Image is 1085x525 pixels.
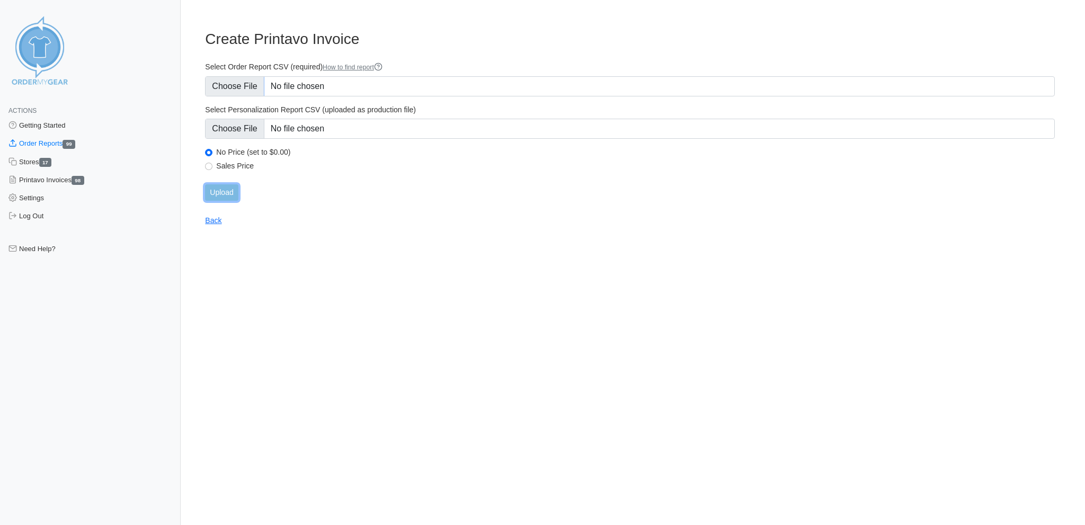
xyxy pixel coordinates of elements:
[323,64,383,71] a: How to find report
[205,216,221,225] a: Back
[216,161,1055,171] label: Sales Price
[205,62,1055,72] label: Select Order Report CSV (required)
[205,105,1055,114] label: Select Personalization Report CSV (uploaded as production file)
[205,30,1055,48] h3: Create Printavo Invoice
[216,147,1055,157] label: No Price (set to $0.00)
[63,140,75,149] span: 99
[39,158,52,167] span: 17
[205,184,238,201] input: Upload
[8,107,37,114] span: Actions
[72,176,84,185] span: 98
